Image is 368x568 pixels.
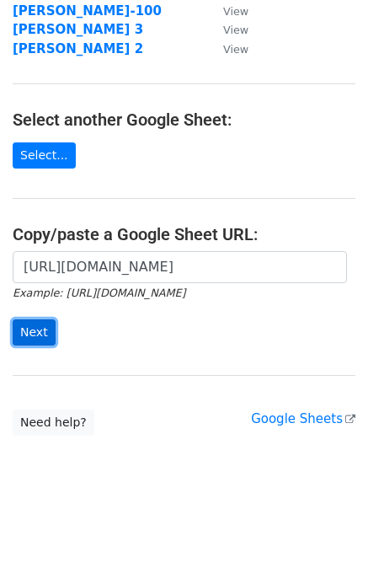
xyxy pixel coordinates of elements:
a: [PERSON_NAME] 2 [13,41,143,56]
h4: Select another Google Sheet: [13,110,355,130]
small: Example: [URL][DOMAIN_NAME] [13,287,185,299]
input: Next [13,319,56,346]
a: Select... [13,142,76,169]
input: Paste your Google Sheet URL here [13,251,347,283]
a: View [206,3,248,19]
small: View [223,43,248,56]
a: [PERSON_NAME]-100 [13,3,162,19]
a: View [206,22,248,37]
a: [PERSON_NAME] 3 [13,22,143,37]
a: Need help? [13,410,94,436]
small: View [223,24,248,36]
a: Google Sheets [251,411,355,426]
h4: Copy/paste a Google Sheet URL: [13,224,355,244]
small: View [223,5,248,18]
iframe: Chat Widget [284,487,368,568]
a: View [206,41,248,56]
